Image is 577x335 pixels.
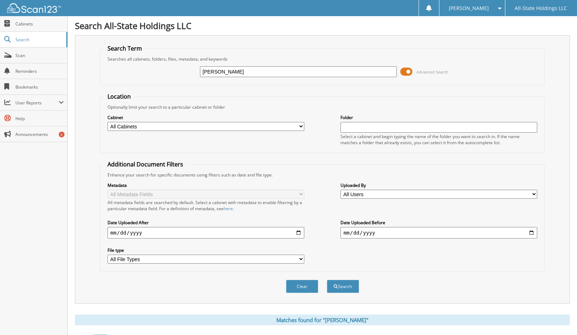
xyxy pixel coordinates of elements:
span: Advanced Search [416,69,448,75]
label: Folder [340,114,537,121]
a: here [224,206,233,212]
h1: Search All-State Holdings LLC [75,20,570,32]
label: File type [108,247,304,253]
label: Uploaded By [340,182,537,188]
legend: Additional Document Filters [104,160,187,168]
input: end [340,227,537,239]
div: 6 [59,132,65,137]
span: Search [15,37,63,43]
span: Reminders [15,68,64,74]
span: Cabinets [15,21,64,27]
button: Clear [286,280,318,293]
span: Help [15,115,64,122]
input: start [108,227,304,239]
div: Select a cabinet and begin typing the name of the folder you want to search in. If the name match... [340,133,537,146]
span: Announcements [15,131,64,137]
span: User Reports [15,100,59,106]
legend: Search Term [104,44,146,52]
label: Date Uploaded Before [340,220,537,226]
legend: Location [104,93,134,100]
label: Metadata [108,182,304,188]
div: Searches all cabinets, folders, files, metadata, and keywords [104,56,541,62]
span: Bookmarks [15,84,64,90]
label: Cabinet [108,114,304,121]
span: [PERSON_NAME] [449,6,489,10]
div: Enhance your search for specific documents using filters such as date and file type. [104,172,541,178]
button: Search [327,280,359,293]
span: All-State Holdings LLC [515,6,567,10]
label: Date Uploaded After [108,220,304,226]
div: Matches found for "[PERSON_NAME]" [75,315,570,325]
span: Scan [15,52,64,58]
div: Optionally limit your search to a particular cabinet or folder [104,104,541,110]
img: scan123-logo-white.svg [7,3,61,13]
div: All metadata fields are searched by default. Select a cabinet with metadata to enable filtering b... [108,199,304,212]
